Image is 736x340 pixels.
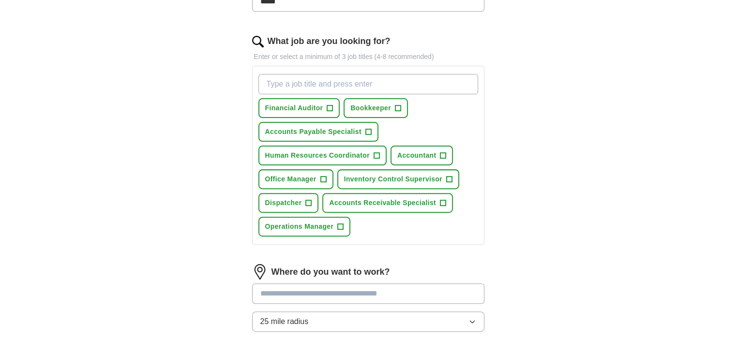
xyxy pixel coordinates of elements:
button: Accounts Payable Specialist [258,122,378,142]
span: Accounts Receivable Specialist [329,198,436,208]
input: Type a job title and press enter [258,74,478,94]
span: Human Resources Coordinator [265,150,370,161]
span: Accounts Payable Specialist [265,127,361,137]
p: Enter or select a minimum of 3 job titles (4-8 recommended) [252,52,484,62]
button: Operations Manager [258,217,351,237]
img: location.png [252,264,268,280]
label: What job are you looking for? [268,35,391,48]
button: Accountant [391,146,453,165]
span: Financial Auditor [265,103,323,113]
span: Dispatcher [265,198,302,208]
span: Inventory Control Supervisor [344,174,443,184]
span: Bookkeeper [350,103,391,113]
button: Financial Auditor [258,98,340,118]
button: Accounts Receivable Specialist [322,193,453,213]
button: 25 mile radius [252,311,484,332]
label: Where do you want to work? [271,266,390,279]
span: Office Manager [265,174,316,184]
span: Accountant [397,150,436,161]
button: Office Manager [258,169,333,189]
button: Inventory Control Supervisor [337,169,460,189]
span: Operations Manager [265,222,334,232]
span: 25 mile radius [260,316,309,327]
img: search.png [252,36,264,47]
button: Bookkeeper [344,98,408,118]
button: Human Resources Coordinator [258,146,387,165]
button: Dispatcher [258,193,319,213]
